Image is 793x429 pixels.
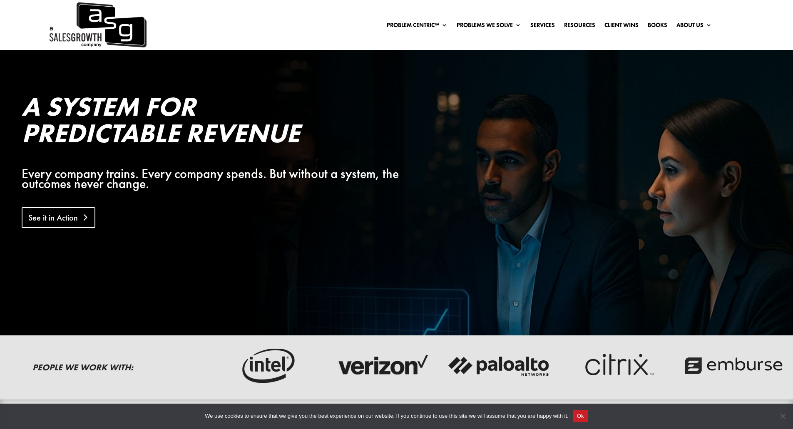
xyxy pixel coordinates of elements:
[330,345,434,387] img: verizon-logo-dark
[22,207,95,228] a: See it in Action
[530,22,555,31] a: Services
[22,169,409,189] div: Every company trains. Every company spends. But without a system, the outcomes never change.
[573,410,588,422] button: Ok
[387,22,447,31] a: Problem Centric™
[447,345,551,387] img: palato-networks-logo-dark
[681,345,785,387] img: emburse-logo-dark
[205,412,568,420] span: We use cookies to ensure that we give you the best experience on our website. If you continue to ...
[648,22,667,31] a: Books
[604,22,639,31] a: Client Wins
[22,93,409,151] h2: A System for Predictable Revenue
[213,345,317,387] img: intel-logo-dark
[676,22,712,31] a: About Us
[457,22,521,31] a: Problems We Solve
[564,22,595,31] a: Resources
[778,412,787,420] span: No
[564,345,668,387] img: critix-logo-dark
